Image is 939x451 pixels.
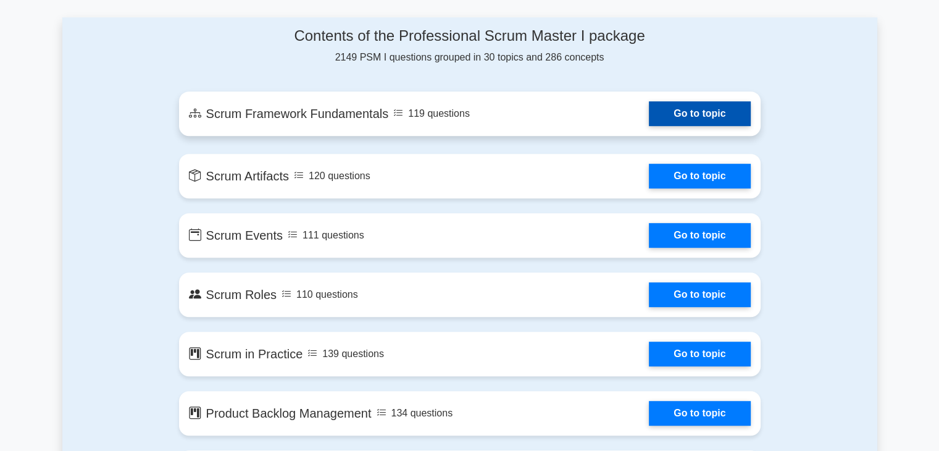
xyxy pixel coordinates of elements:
a: Go to topic [649,282,750,307]
a: Go to topic [649,223,750,248]
a: Go to topic [649,101,750,126]
h4: Contents of the Professional Scrum Master I package [179,27,761,45]
a: Go to topic [649,401,750,426]
a: Go to topic [649,164,750,188]
a: Go to topic [649,342,750,366]
div: 2149 PSM I questions grouped in 30 topics and 286 concepts [179,27,761,65]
